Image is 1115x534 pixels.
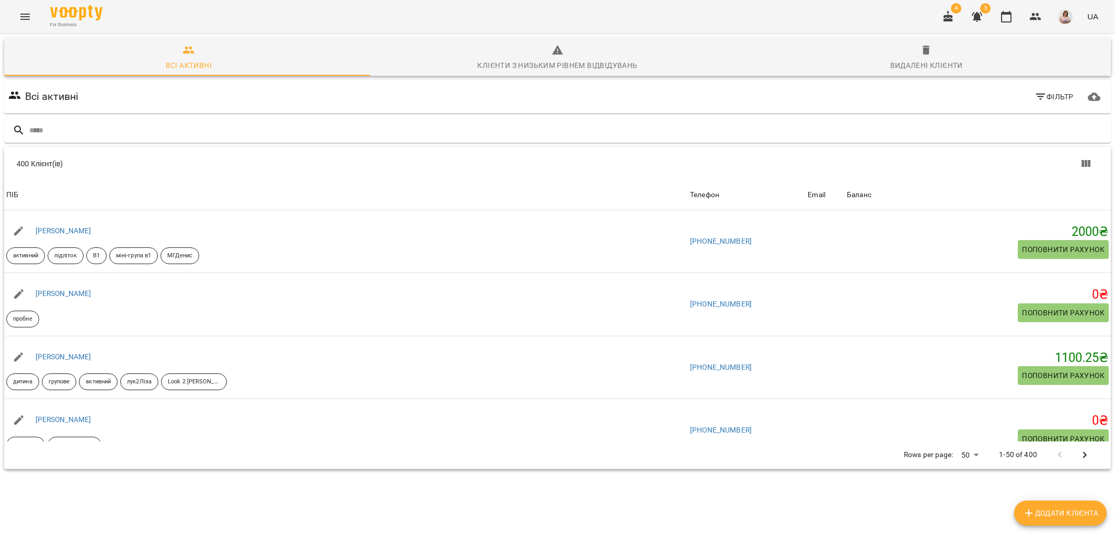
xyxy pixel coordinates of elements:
button: Вигляд колонок [1073,151,1098,176]
span: 4 [951,3,961,14]
p: пробне [13,315,32,324]
div: ПІБ [6,189,18,201]
div: дитина [6,373,39,390]
div: Email [808,189,825,201]
div: 400 Клієнт(ів) [17,158,568,169]
p: лук2Ліза [127,378,152,387]
button: Menu [13,4,38,29]
div: активний [6,437,45,453]
a: [PHONE_NUMBER] [690,426,752,434]
p: В1 [93,252,100,260]
div: Look 2 [PERSON_NAME] [161,373,227,390]
span: Додати клієнта [1022,507,1098,519]
div: Телефон [690,189,719,201]
span: ПІБ [6,189,686,201]
div: Sort [6,189,18,201]
button: Поповнити рахунок [1018,429,1109,448]
button: Фільтр [1030,87,1078,106]
a: [PHONE_NUMBER] [690,363,752,371]
div: Баланс [847,189,871,201]
button: Поповнити рахунок [1018,366,1109,385]
a: [PHONE_NUMBER] [690,300,752,308]
p: МГДенис [167,252,192,260]
h5: 0 ₴ [847,413,1109,429]
a: [PHONE_NUMBER] [690,237,752,245]
p: групове [49,378,70,387]
button: UA [1083,7,1102,26]
p: Look 2 [PERSON_NAME] [168,378,220,387]
span: Email [808,189,843,201]
span: UA [1087,11,1098,22]
h5: 1100.25 ₴ [847,350,1109,366]
h5: 0 ₴ [847,287,1109,303]
span: Поповнити рахунок [1022,369,1105,382]
div: Sort [808,189,825,201]
button: Next Page [1072,442,1097,468]
button: Поповнити рахунок [1018,240,1109,259]
div: Sort [690,189,719,201]
button: Поповнити рахунок [1018,303,1109,322]
p: Look starter 14 [54,441,95,450]
p: Rows per page: [904,450,953,460]
span: For Business [50,21,102,28]
img: Voopty Logo [50,5,102,20]
img: a9a10fb365cae81af74a091d218884a8.jpeg [1058,9,1073,24]
p: активний [86,378,111,387]
div: 50 [957,448,982,463]
p: активний [13,252,38,260]
div: Видалені клієнти [890,59,963,72]
div: Look starter 14 [48,437,102,453]
span: Поповнити рахунок [1022,306,1105,319]
div: Sort [847,189,871,201]
p: 1-50 of 400 [999,450,1037,460]
div: Клієнти з низьким рівнем відвідувань [477,59,637,72]
span: Поповнити рахунок [1022,243,1105,256]
h5: 2000 ₴ [847,224,1109,240]
a: [PERSON_NAME] [36,415,91,424]
a: [PERSON_NAME] [36,226,91,235]
div: підліток [48,247,84,264]
div: пробне [6,311,39,327]
div: МГДенис [160,247,199,264]
div: В1 [86,247,107,264]
div: активний [6,247,45,264]
p: активний [13,441,38,450]
div: лук2Ліза [120,373,158,390]
p: дитина [13,378,32,387]
p: підліток [54,252,77,260]
button: Додати клієнта [1014,501,1107,526]
div: Всі активні [166,59,212,72]
h6: Всі активні [25,88,79,105]
a: [PERSON_NAME] [36,289,91,298]
a: [PERSON_NAME] [36,353,91,361]
span: Телефон [690,189,803,201]
span: Поповнити рахунок [1022,433,1105,445]
div: Table Toolbar [4,147,1111,180]
div: групове [42,373,77,390]
p: міні-група в1 [116,252,151,260]
div: міні-група в1 [109,247,158,264]
span: Баланс [847,189,1109,201]
span: 3 [980,3,991,14]
div: активний [79,373,118,390]
span: Фільтр [1034,90,1074,103]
